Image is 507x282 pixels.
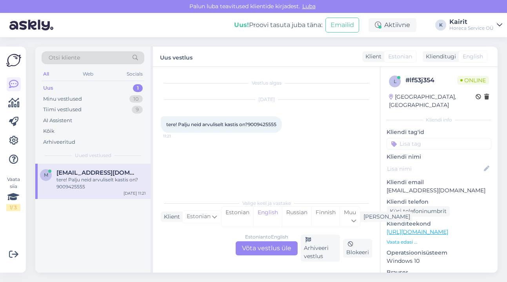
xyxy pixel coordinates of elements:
[49,54,80,62] span: Otsi kliente
[234,21,249,29] b: Uus!
[42,69,51,79] div: All
[56,169,138,176] span: maive.aasmaa@siimustilak.edu.ee
[387,239,491,246] p: Vaata edasi ...
[387,164,482,173] input: Lisa nimi
[6,176,20,211] div: Vaata siia
[43,138,75,146] div: Arhiveeritud
[133,84,143,92] div: 1
[6,204,20,211] div: 1 / 3
[245,233,288,240] div: Estonian to English
[369,18,416,32] div: Aktiivne
[387,178,491,186] p: Kliendi email
[387,220,491,228] p: Klienditeekond
[360,213,410,221] div: [PERSON_NAME]
[124,190,146,196] div: [DATE] 11:21
[394,78,396,84] span: l
[362,52,382,61] div: Klient
[161,213,180,221] div: Klient
[387,186,491,195] p: [EMAIL_ADDRESS][DOMAIN_NAME]
[44,172,48,178] span: m
[343,239,372,258] div: Blokeeri
[449,19,502,31] a: KairitHoreca Service OÜ
[166,121,276,127] span: tere! Palju neid arvuliselt kastis on?9009425555
[387,116,491,123] div: Kliendi info
[236,241,298,255] div: Võta vestlus üle
[161,80,372,87] div: Vestlus algas
[43,127,55,135] div: Kõik
[325,18,359,33] button: Emailid
[301,235,340,262] div: Arhiveeri vestlus
[187,212,211,221] span: Estonian
[43,117,72,125] div: AI Assistent
[387,128,491,136] p: Kliendi tag'id
[311,207,340,227] div: Finnish
[387,268,491,277] p: Brauser
[423,52,456,61] div: Klienditugi
[43,84,53,92] div: Uus
[405,76,457,85] div: # lf53j354
[389,93,476,109] div: [GEOGRAPHIC_DATA], [GEOGRAPHIC_DATA]
[282,207,311,227] div: Russian
[463,52,483,61] span: English
[344,209,356,216] span: Muu
[387,249,491,257] p: Operatsioonisüsteem
[449,19,494,25] div: Kairit
[129,95,143,103] div: 10
[125,69,144,79] div: Socials
[56,176,146,190] div: tere! Palju neid arvuliselt kastis on?9009425555
[132,106,143,114] div: 9
[387,198,491,206] p: Kliendi telefon
[387,206,450,217] div: Küsi telefoninumbrit
[43,95,82,103] div: Minu vestlused
[387,153,491,161] p: Kliendi nimi
[253,207,282,227] div: English
[81,69,95,79] div: Web
[163,133,193,139] span: 11:21
[234,20,322,30] div: Proovi tasuta juba täna:
[449,25,494,31] div: Horeca Service OÜ
[388,52,412,61] span: Estonian
[75,152,111,159] span: Uued vestlused
[161,96,372,103] div: [DATE]
[160,51,193,62] label: Uus vestlus
[387,257,491,265] p: Windows 10
[300,3,318,10] span: Luba
[435,20,446,31] div: K
[161,200,372,207] div: Valige keel ja vastake
[222,207,253,227] div: Estonian
[6,53,21,68] img: Askly Logo
[387,138,491,150] input: Lisa tag
[387,228,448,235] a: [URL][DOMAIN_NAME]
[457,76,489,85] span: Online
[43,106,82,114] div: Tiimi vestlused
